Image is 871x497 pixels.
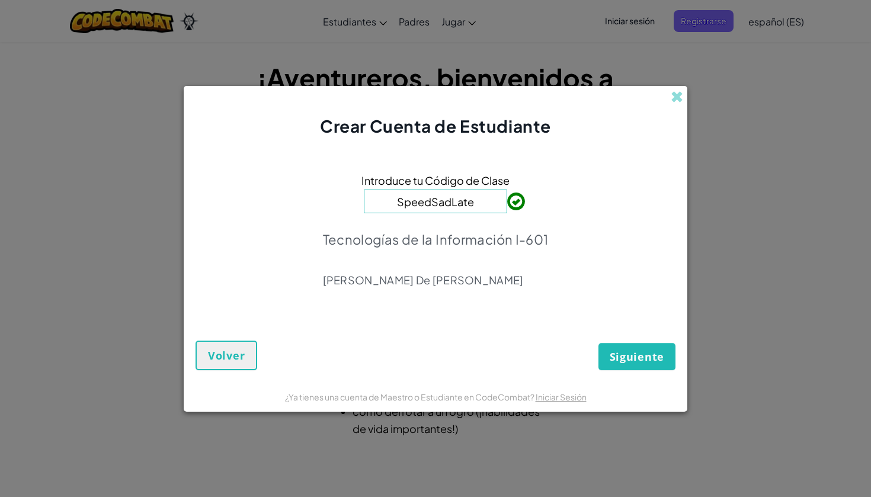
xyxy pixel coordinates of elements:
[208,348,245,363] span: Volver
[536,392,587,402] a: Iniciar Sesión
[285,392,536,402] span: ¿Ya tienes una cuenta de Maestro o Estudiante en CodeCombat?
[361,172,510,189] span: Introduce tu Código de Clase
[323,231,549,248] p: Tecnologías de la Información I-601
[598,343,675,370] button: Siguiente
[323,273,549,287] p: [PERSON_NAME] De [PERSON_NAME]
[610,349,664,364] span: Siguiente
[196,341,257,370] button: Volver
[320,116,551,136] span: Crear Cuenta de Estudiante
